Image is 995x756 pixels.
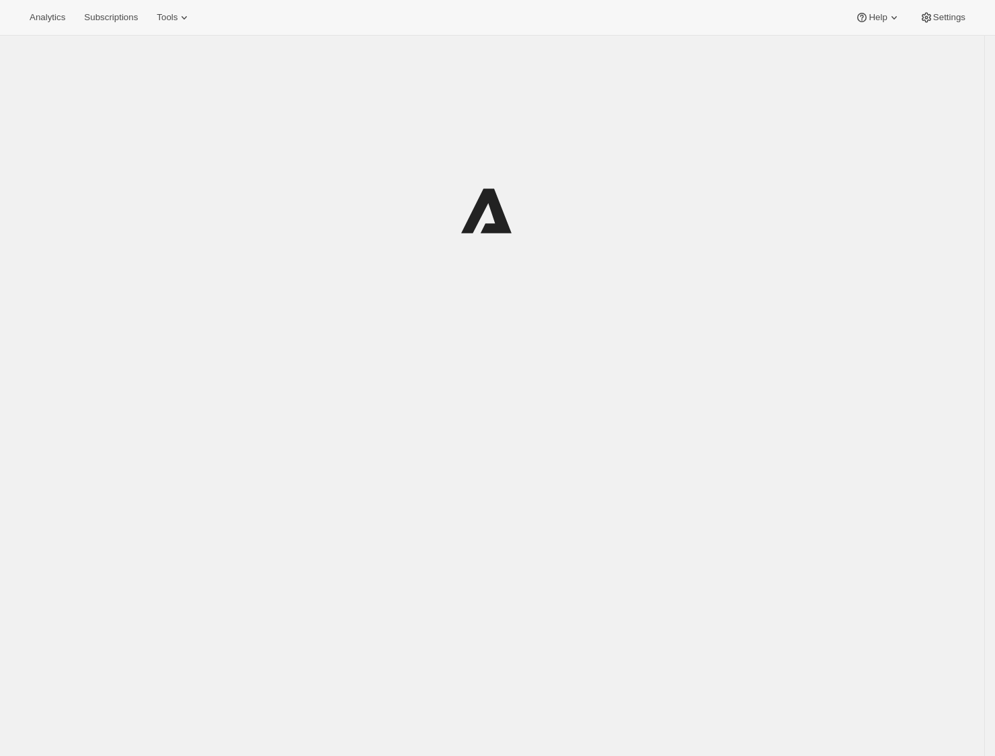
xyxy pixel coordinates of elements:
span: Analytics [30,12,65,23]
button: Help [847,8,908,27]
button: Analytics [22,8,73,27]
span: Settings [933,12,965,23]
button: Settings [912,8,973,27]
span: Help [869,12,887,23]
button: Subscriptions [76,8,146,27]
button: Tools [149,8,199,27]
span: Tools [157,12,177,23]
span: Subscriptions [84,12,138,23]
